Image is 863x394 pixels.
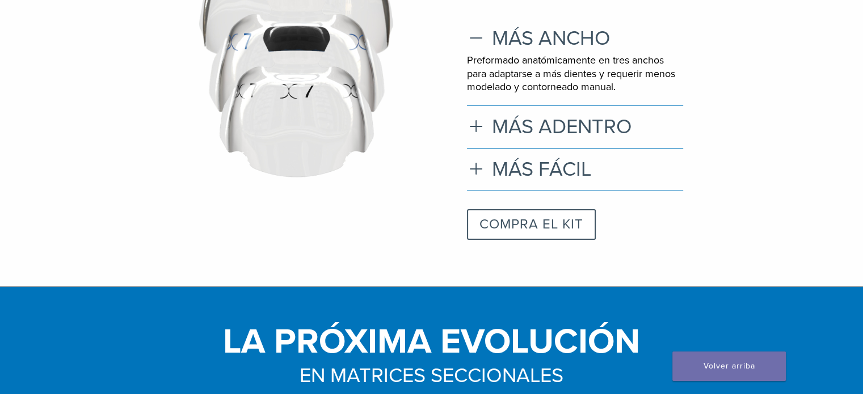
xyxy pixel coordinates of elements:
[492,115,632,139] font: MÁS ADENTRO
[479,216,583,232] font: COMPRA EL KIT
[492,157,591,181] font: MÁS FÁCIL
[300,363,563,388] font: EN MATRICES SECCIONALES
[704,361,755,371] font: Volver arriba
[672,351,786,381] a: Volver arriba
[223,320,640,363] font: LA PRÓXIMA EVOLUCIÓN
[492,26,611,50] font: MÁS ANCHO
[467,54,675,93] font: Preformado anatómicamente en tres anchos para adaptarse a más dientes y requerir menos modelado y...
[467,209,596,240] a: COMPRA EL KIT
